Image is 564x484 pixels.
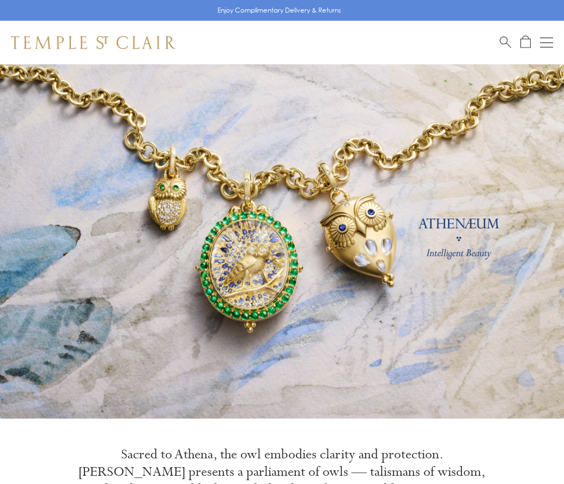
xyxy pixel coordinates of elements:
button: Open navigation [540,36,553,49]
a: Open Shopping Bag [520,35,531,49]
a: Search [500,35,511,49]
p: Enjoy Complimentary Delivery & Returns [217,5,341,16]
img: Temple St. Clair [11,36,175,49]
